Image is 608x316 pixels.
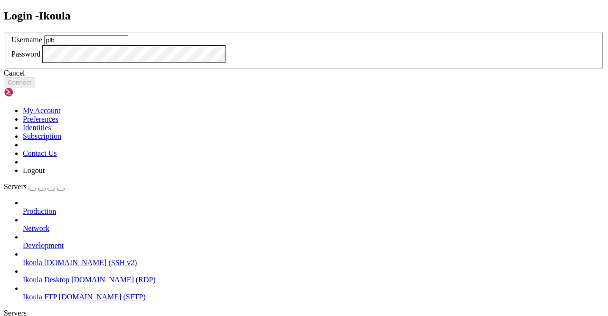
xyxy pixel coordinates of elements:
[71,276,155,284] span: [DOMAIN_NAME] (RDP)
[23,124,51,132] a: Identities
[23,276,604,284] a: Ikoula Desktop [DOMAIN_NAME] (RDP)
[23,216,604,233] li: Network
[44,259,137,267] span: [DOMAIN_NAME] (SSH v2)
[23,241,604,250] a: Development
[23,267,604,284] li: Ikoula Desktop [DOMAIN_NAME] (RDP)
[23,106,61,115] a: My Account
[23,241,64,249] span: Development
[23,166,45,174] a: Logout
[4,77,35,87] button: Connect
[4,69,604,77] div: Cancel
[23,284,604,301] li: Ikoula FTP [DOMAIN_NAME] (SFTP)
[23,207,56,215] span: Production
[23,224,49,232] span: Network
[23,115,58,123] a: Preferences
[4,87,58,97] img: Shellngn
[23,149,57,157] a: Contact Us
[23,293,604,301] a: Ikoula FTP [DOMAIN_NAME] (SFTP)
[23,250,604,267] li: Ikoula [DOMAIN_NAME] (SSH v2)
[23,276,69,284] span: Ikoula Desktop
[11,36,42,44] label: Username
[4,182,27,191] span: Servers
[23,259,604,267] a: Ikoula [DOMAIN_NAME] (SSH v2)
[4,182,65,191] a: Servers
[23,132,61,140] a: Subscription
[23,199,604,216] li: Production
[23,207,604,216] a: Production
[23,233,604,250] li: Development
[4,10,604,22] h2: Login - Ikoula
[4,12,8,20] div: (0, 1)
[23,224,604,233] a: Network
[23,259,42,267] span: Ikoula
[4,4,484,12] x-row: Connecting [DOMAIN_NAME]...
[59,293,146,301] span: [DOMAIN_NAME] (SFTP)
[23,293,57,301] span: Ikoula FTP
[11,50,40,58] label: Password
